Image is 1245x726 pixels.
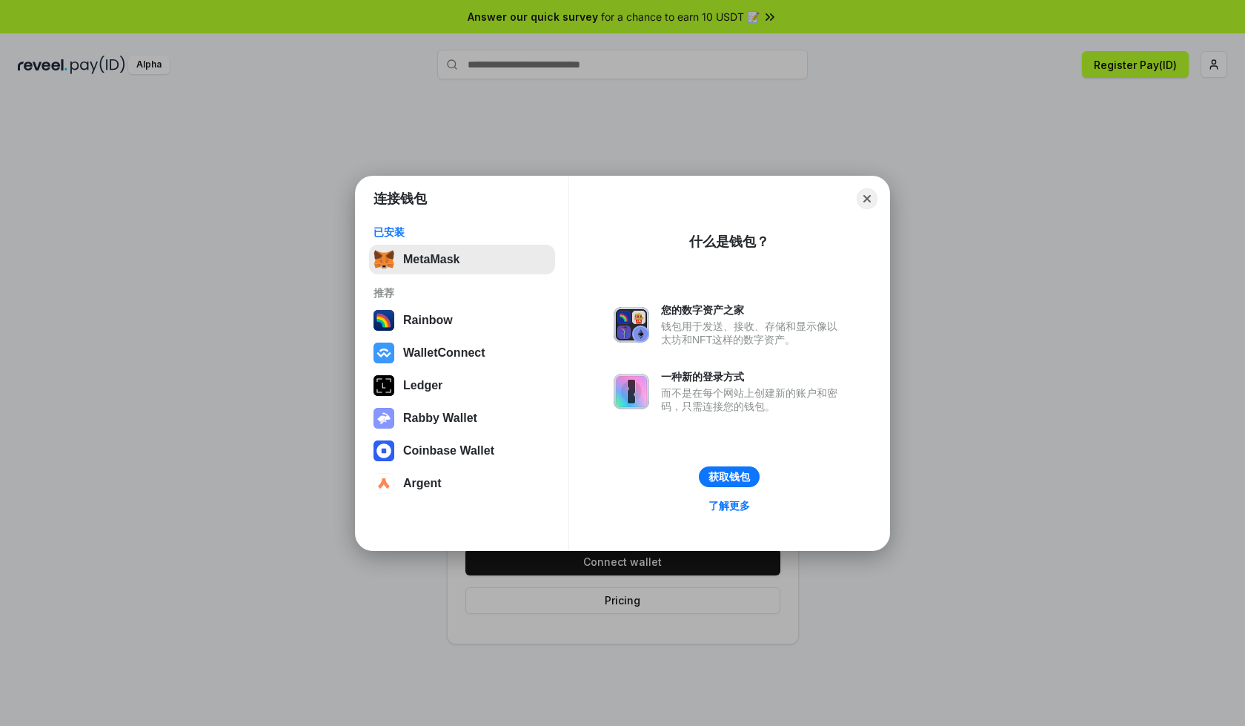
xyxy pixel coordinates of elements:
[700,496,759,515] a: 了解更多
[373,473,394,494] img: svg+xml,%3Csvg%20width%3D%2228%22%20height%3D%2228%22%20viewBox%3D%220%200%2028%2028%22%20fill%3D...
[369,436,555,466] button: Coinbase Wallet
[403,346,485,360] div: WalletConnect
[369,306,555,335] button: Rainbow
[373,343,394,363] img: svg+xml,%3Csvg%20width%3D%2228%22%20height%3D%2228%22%20viewBox%3D%220%200%2028%2028%22%20fill%3D...
[369,469,555,498] button: Argent
[708,470,750,484] div: 获取钱包
[373,249,394,270] img: svg+xml,%3Csvg%20fill%3D%22none%22%20height%3D%2233%22%20viewBox%3D%220%200%2035%2033%22%20width%...
[369,403,555,433] button: Rabby Wallet
[403,444,494,458] div: Coinbase Wallet
[369,371,555,400] button: Ledger
[661,303,845,317] div: 您的数字资产之家
[403,412,477,425] div: Rabby Wallet
[699,466,760,487] button: 获取钱包
[403,314,453,327] div: Rainbow
[373,286,551,300] div: 推荐
[403,477,442,490] div: Argent
[857,188,877,209] button: Close
[661,320,845,346] div: 钱包用于发送、接收、存储和显示像以太坊和NFT这样的数字资产。
[373,225,551,239] div: 已安装
[614,374,649,409] img: svg+xml,%3Csvg%20xmlns%3D%22http%3A%2F%2Fwww.w3.org%2F2000%2Fsvg%22%20fill%3D%22none%22%20viewBox...
[373,408,394,429] img: svg+xml,%3Csvg%20xmlns%3D%22http%3A%2F%2Fwww.w3.org%2F2000%2Fsvg%22%20fill%3D%22none%22%20viewBox...
[373,310,394,331] img: svg+xml,%3Csvg%20width%3D%22120%22%20height%3D%22120%22%20viewBox%3D%220%200%20120%20120%22%20fil...
[689,233,769,251] div: 什么是钱包？
[614,307,649,343] img: svg+xml,%3Csvg%20xmlns%3D%22http%3A%2F%2Fwww.w3.org%2F2000%2Fsvg%22%20fill%3D%22none%22%20viewBox...
[403,253,459,266] div: MetaMask
[403,379,442,392] div: Ledger
[369,338,555,368] button: WalletConnect
[661,370,845,383] div: 一种新的登录方式
[369,245,555,274] button: MetaMask
[373,375,394,396] img: svg+xml,%3Csvg%20xmlns%3D%22http%3A%2F%2Fwww.w3.org%2F2000%2Fsvg%22%20width%3D%2228%22%20height%3...
[373,190,427,208] h1: 连接钱包
[373,440,394,461] img: svg+xml,%3Csvg%20width%3D%2228%22%20height%3D%2228%22%20viewBox%3D%220%200%2028%2028%22%20fill%3D...
[661,386,845,413] div: 而不是在每个网站上创建新的账户和密码，只需连接您的钱包。
[708,499,750,512] div: 了解更多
